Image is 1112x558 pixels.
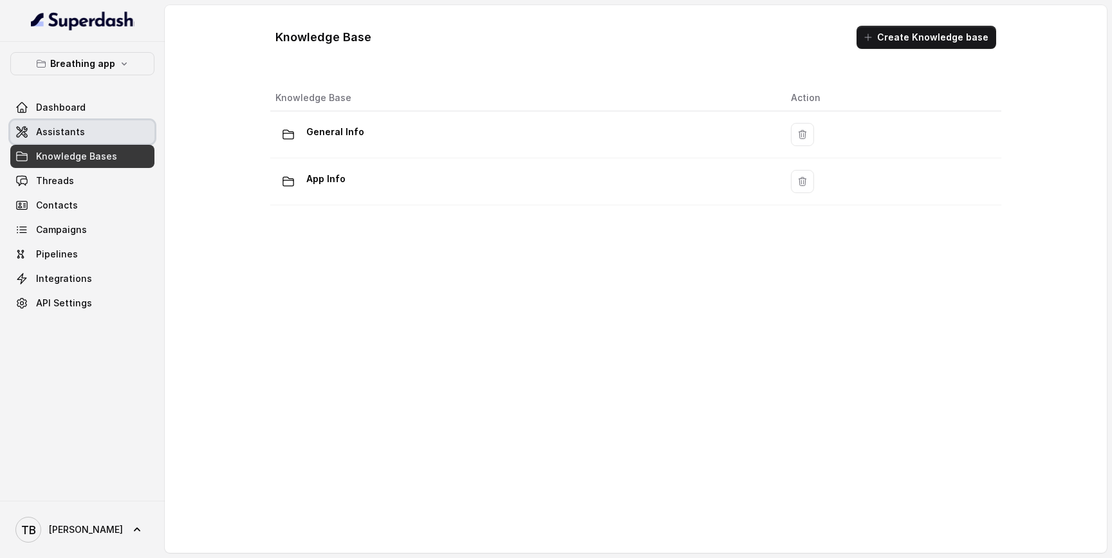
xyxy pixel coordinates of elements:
img: light.svg [31,10,134,31]
a: Dashboard [10,96,154,119]
a: Assistants [10,120,154,144]
span: API Settings [36,297,92,310]
h1: Knowledge Base [275,27,371,48]
th: Knowledge Base [270,85,781,111]
p: General Info [306,122,364,142]
a: Threads [10,169,154,192]
p: Breathing app [50,56,115,71]
span: [PERSON_NAME] [49,523,123,536]
span: Assistants [36,126,85,138]
a: Contacts [10,194,154,217]
button: Breathing app [10,52,154,75]
th: Action [781,85,1001,111]
a: Integrations [10,267,154,290]
span: Pipelines [36,248,78,261]
a: Campaigns [10,218,154,241]
span: Knowledge Bases [36,150,117,163]
button: Create Knowledge base [857,26,996,49]
a: API Settings [10,292,154,315]
p: App Info [306,169,346,189]
a: [PERSON_NAME] [10,512,154,548]
a: Knowledge Bases [10,145,154,168]
a: Pipelines [10,243,154,266]
span: Threads [36,174,74,187]
span: Dashboard [36,101,86,114]
span: Contacts [36,199,78,212]
span: Campaigns [36,223,87,236]
span: Integrations [36,272,92,285]
text: TB [21,523,36,537]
